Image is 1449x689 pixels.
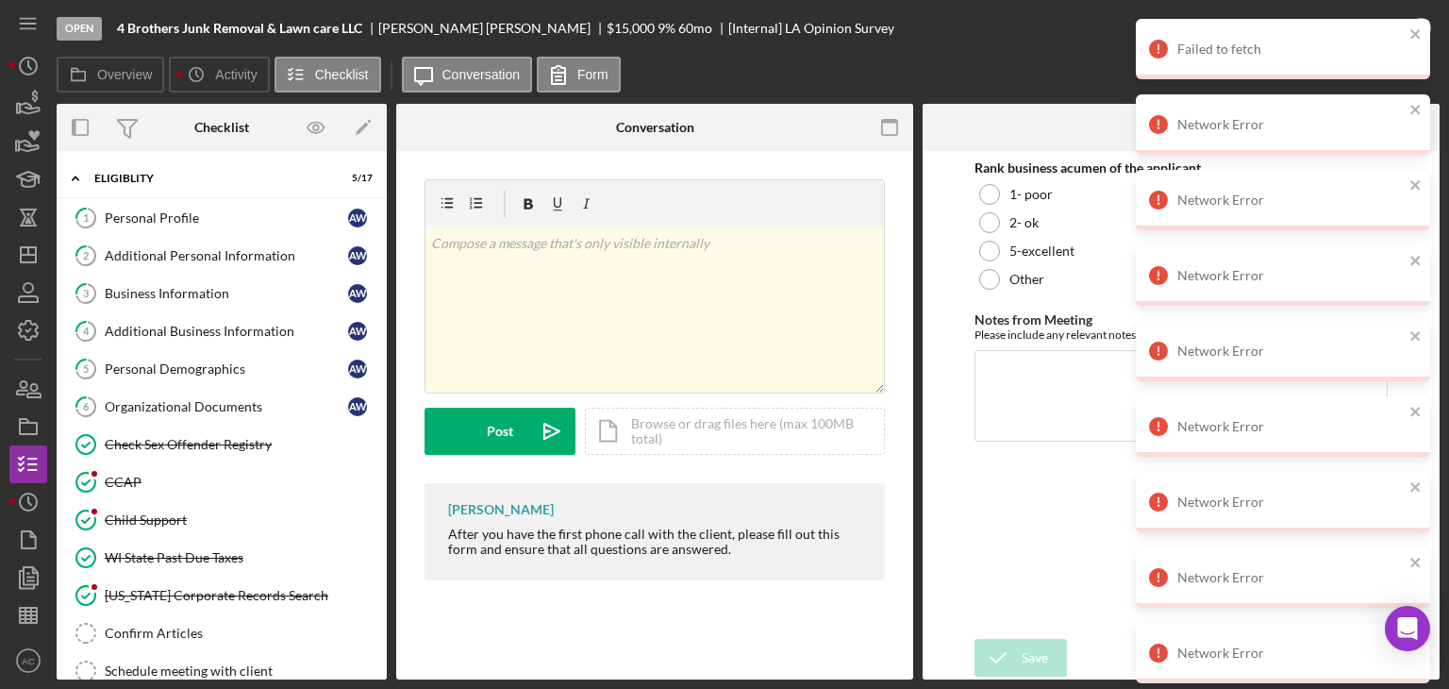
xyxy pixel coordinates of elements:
[105,513,376,528] div: Child Support
[577,67,608,82] label: Form
[66,350,377,388] a: 5Personal DemographicsAW
[105,324,348,339] div: Additional Business Information
[66,388,377,426] a: 6Organizational DocumentsAW
[1022,639,1048,677] div: Save
[66,237,377,275] a: 2Additional Personal InformationAW
[1177,495,1404,510] div: Network Error
[974,311,1092,328] label: Notes from Meeting
[66,501,377,539] a: Child Support
[66,614,377,652] a: Confirm Articles
[169,57,269,92] button: Activity
[348,322,367,341] div: A W
[1409,328,1423,346] button: close
[1009,187,1053,202] label: 1- poor
[616,120,694,135] div: Conversation
[348,284,367,303] div: A W
[83,211,89,224] tspan: 1
[1385,606,1430,651] div: Open Intercom Messenger
[1009,244,1074,259] label: 5-excellent
[607,20,655,36] span: $15,000
[66,275,377,312] a: 3Business InformationAW
[1409,26,1423,44] button: close
[1306,9,1397,47] div: Mark Complete
[448,502,554,517] div: [PERSON_NAME]
[1409,404,1423,422] button: close
[348,209,367,227] div: A W
[1409,102,1423,120] button: close
[66,312,377,350] a: 4Additional Business InformationAW
[1177,42,1404,57] div: Failed to fetch
[1177,344,1404,359] div: Network Error
[9,642,47,680] button: AC
[105,550,376,565] div: WI State Past Due Taxes
[1177,570,1404,585] div: Network Error
[97,67,152,82] label: Overview
[105,399,348,414] div: Organizational Documents
[194,120,249,135] div: Checklist
[378,21,607,36] div: [PERSON_NAME] [PERSON_NAME]
[1409,479,1423,497] button: close
[83,287,89,299] tspan: 3
[1177,419,1404,434] div: Network Error
[448,527,866,557] div: After you have the first phone call with the client, please fill out this form and ensure that al...
[105,626,376,641] div: Confirm Articles
[425,408,575,455] button: Post
[57,17,102,41] div: Open
[315,67,369,82] label: Checklist
[105,361,348,377] div: Personal Demographics
[1409,555,1423,573] button: close
[974,160,1388,176] div: Rank business acumen of the applicant
[275,57,381,92] button: Checklist
[1287,9,1440,47] button: Mark Complete
[94,173,325,184] div: Eligiblity
[537,57,621,92] button: Form
[402,57,533,92] button: Conversation
[974,328,1388,342] div: Please include any relevant notes from meeting.
[105,475,376,490] div: CCAP
[339,173,373,184] div: 5 / 17
[1177,193,1404,208] div: Network Error
[1409,253,1423,271] button: close
[1177,646,1404,661] div: Network Error
[66,539,377,577] a: WI State Past Due Taxes
[83,249,89,261] tspan: 2
[678,21,712,36] div: 60 mo
[974,639,1067,677] button: Save
[105,248,348,263] div: Additional Personal Information
[117,21,362,36] b: 4 Brothers Junk Removal & Lawn care LLC
[66,577,377,614] a: [US_STATE] Corporate Records Search
[442,67,521,82] label: Conversation
[215,67,257,82] label: Activity
[66,426,377,463] a: Check Sex Offender Registry
[105,664,376,679] div: Schedule meeting with client
[348,246,367,265] div: A W
[487,408,513,455] div: Post
[105,437,376,452] div: Check Sex Offender Registry
[57,57,164,92] button: Overview
[66,463,377,501] a: CCAP
[1409,177,1423,195] button: close
[22,656,34,666] text: AC
[105,286,348,301] div: Business Information
[1177,117,1404,132] div: Network Error
[1177,268,1404,283] div: Network Error
[105,588,376,603] div: [US_STATE] Corporate Records Search
[66,199,377,237] a: 1Personal ProfileAW
[1009,272,1044,287] label: Other
[83,362,89,375] tspan: 5
[1009,215,1039,230] label: 2- ok
[348,360,367,378] div: A W
[348,397,367,416] div: A W
[105,210,348,226] div: Personal Profile
[83,400,90,412] tspan: 6
[658,21,675,36] div: 9 %
[83,325,90,337] tspan: 4
[728,21,894,36] div: [Internal] LA Opinion Survey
